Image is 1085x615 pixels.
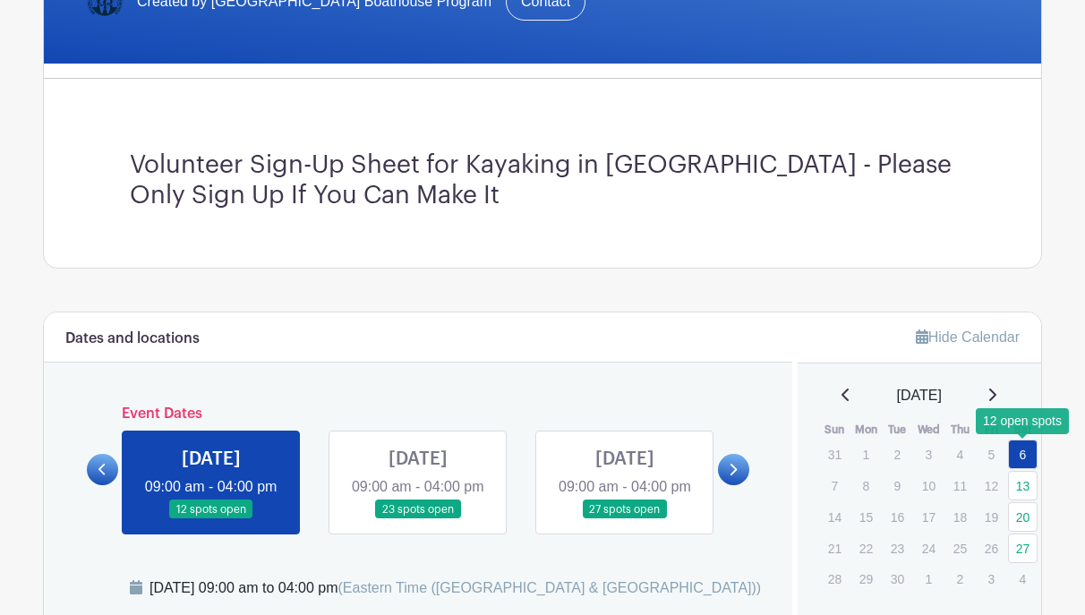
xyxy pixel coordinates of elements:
p: 1 [851,440,881,468]
p: 3 [977,565,1006,593]
p: 30 [883,565,912,593]
th: Thu [944,421,976,439]
p: 2 [945,565,975,593]
p: 24 [914,534,944,562]
th: Sun [819,421,850,439]
p: 8 [851,472,881,500]
p: 9 [883,472,912,500]
th: Wed [913,421,944,439]
p: 12 [977,472,1006,500]
p: 11 [945,472,975,500]
th: Mon [850,421,882,439]
span: (Eastern Time ([GEOGRAPHIC_DATA] & [GEOGRAPHIC_DATA])) [337,580,761,595]
p: 14 [820,503,850,531]
p: 19 [977,503,1006,531]
p: 31 [820,440,850,468]
h3: Volunteer Sign-Up Sheet for Kayaking in [GEOGRAPHIC_DATA] - Please Only Sign Up If You Can Make It [130,150,955,210]
h6: Event Dates [118,406,718,423]
p: 4 [945,440,975,468]
a: 27 [1008,534,1038,563]
div: [DATE] 09:00 am to 04:00 pm [150,577,761,599]
a: 13 [1008,471,1038,500]
p: 1 [914,565,944,593]
p: 3 [914,440,944,468]
p: 29 [851,565,881,593]
p: 26 [977,534,1006,562]
p: 15 [851,503,881,531]
h6: Dates and locations [65,330,200,347]
p: 2 [883,440,912,468]
p: 16 [883,503,912,531]
p: 5 [977,440,1006,468]
span: [DATE] [897,385,942,406]
p: 4 [1008,565,1038,593]
div: 12 open spots [976,408,1069,434]
p: 28 [820,565,850,593]
p: 25 [945,534,975,562]
p: 7 [820,472,850,500]
th: Tue [882,421,913,439]
a: 6 [1008,440,1038,469]
p: 23 [883,534,912,562]
p: 21 [820,534,850,562]
p: 22 [851,534,881,562]
a: 20 [1008,502,1038,532]
p: 17 [914,503,944,531]
a: Hide Calendar [916,329,1020,345]
p: 18 [945,503,975,531]
p: 10 [914,472,944,500]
